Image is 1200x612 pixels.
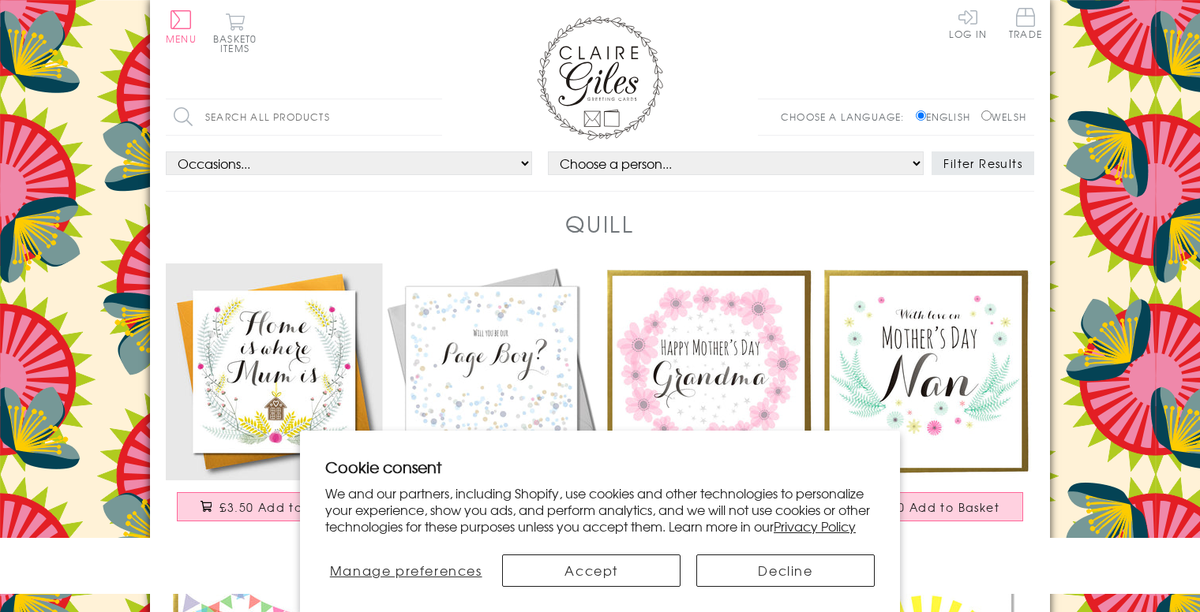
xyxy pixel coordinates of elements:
[325,485,875,534] p: We and our partners, including Shopify, use cookies and other technologies to personalize your ex...
[828,492,1024,521] button: £3.50 Add to Basket
[325,554,486,587] button: Manage preferences
[774,517,856,535] a: Privacy Policy
[166,263,383,480] img: Mother's Day Card, Home is where Mum is, Mum
[696,554,875,587] button: Decline
[166,32,197,46] span: Menu
[871,499,999,515] span: £3.50 Add to Basket
[932,151,1034,175] button: Filter Results
[213,13,257,53] button: Basket0 items
[949,8,987,39] a: Log In
[981,110,992,121] input: Welsh
[502,554,681,587] button: Accept
[166,99,442,135] input: Search all products
[1009,8,1042,39] span: Trade
[781,110,913,124] p: Choose a language:
[426,99,442,135] input: Search
[383,263,600,480] img: Wedding Card, Dots, Will you be our Page Boy?
[330,561,482,580] span: Manage preferences
[916,110,978,124] label: English
[600,263,817,480] img: Mother's Day Card, For Grandma, Grandma
[383,263,600,537] a: Wedding Card, Dots, Will you be our Page Boy? £3.50 Add to Basket
[166,263,383,537] a: Mother's Day Card, Home is where Mum is, Mum £3.50 Add to Basket
[916,110,926,121] input: English
[325,456,875,478] h2: Cookie consent
[1009,8,1042,42] a: Trade
[817,263,1034,480] img: Mother's Day Card, With love, Nan, Nan
[166,10,197,43] button: Menu
[219,499,348,515] span: £3.50 Add to Basket
[177,492,373,521] button: £3.50 Add to Basket
[220,32,257,55] span: 0 items
[565,207,635,240] h1: Quill
[600,263,817,537] a: Mother's Day Card, For Grandma, Grandma £3.50 Add to Basket
[981,110,1026,124] label: Welsh
[537,16,663,140] img: Claire Giles Greetings Cards
[817,263,1034,537] a: Mother's Day Card, With love, Nan, Nan £3.50 Add to Basket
